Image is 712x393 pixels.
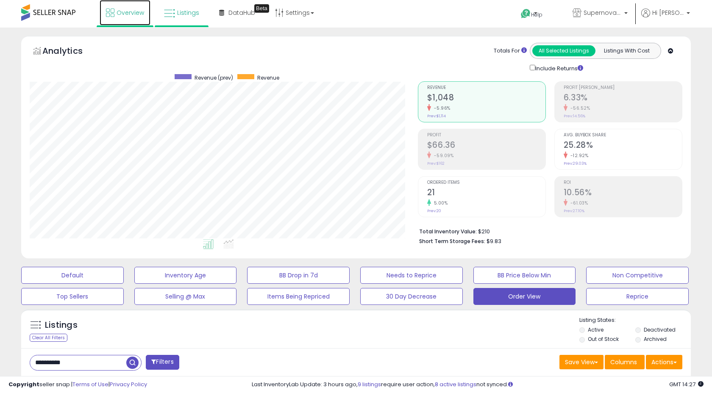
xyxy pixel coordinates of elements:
[427,188,545,199] h2: 21
[21,288,124,305] button: Top Sellers
[427,133,545,138] span: Profit
[644,326,676,333] label: Deactivated
[473,267,576,284] button: BB Price Below Min
[427,208,441,213] small: Prev: 20
[610,358,637,366] span: Columns
[564,133,682,138] span: Avg. Buybox Share
[419,226,676,236] li: $210
[523,63,593,73] div: Include Returns
[564,188,682,199] h2: 10.56%
[514,2,559,28] a: Help
[427,86,545,90] span: Revenue
[42,45,99,59] h5: Analytics
[579,316,690,324] p: Listing States:
[360,288,463,305] button: 30 Day Decrease
[134,267,237,284] button: Inventory Age
[567,200,588,206] small: -61.03%
[586,267,689,284] button: Non Competitive
[427,113,446,119] small: Prev: $1,114
[257,74,279,81] span: Revenue
[564,180,682,185] span: ROI
[435,380,476,388] a: 8 active listings
[564,161,587,166] small: Prev: 29.03%
[8,381,147,389] div: seller snap | |
[195,74,233,81] span: Revenue (prev)
[567,105,590,111] small: -56.52%
[110,380,147,388] a: Privacy Policy
[520,8,531,19] i: Get Help
[431,152,454,159] small: -59.09%
[117,8,144,17] span: Overview
[427,140,545,152] h2: $66.36
[431,105,451,111] small: -5.96%
[586,288,689,305] button: Reprice
[419,228,477,235] b: Total Inventory Value:
[72,380,108,388] a: Terms of Use
[30,334,67,342] div: Clear All Filters
[427,93,545,104] h2: $1,048
[532,45,595,56] button: All Selected Listings
[588,326,604,333] label: Active
[588,335,619,343] label: Out of Stock
[177,8,199,17] span: Listings
[21,267,124,284] button: Default
[605,355,645,369] button: Columns
[487,237,501,245] span: $9.83
[652,8,684,17] span: Hi [PERSON_NAME]
[360,267,463,284] button: Needs to Reprice
[134,288,237,305] button: Selling @ Max
[228,8,255,17] span: DataHub
[254,4,269,13] div: Tooltip anchor
[8,380,39,388] strong: Copyright
[431,200,448,206] small: 5.00%
[419,238,485,245] b: Short Term Storage Fees:
[564,113,585,119] small: Prev: 14.56%
[247,288,350,305] button: Items Being Repriced
[584,8,622,17] span: Supernova Co.
[146,355,179,370] button: Filters
[559,355,604,369] button: Save View
[644,335,667,343] label: Archived
[427,161,445,166] small: Prev: $162
[358,380,381,388] a: 9 listings
[564,208,584,213] small: Prev: 27.10%
[646,355,682,369] button: Actions
[45,319,78,331] h5: Listings
[595,45,658,56] button: Listings With Cost
[564,140,682,152] h2: 25.28%
[247,267,350,284] button: BB Drop in 7d
[567,152,589,159] small: -12.92%
[641,8,690,28] a: Hi [PERSON_NAME]
[564,86,682,90] span: Profit [PERSON_NAME]
[531,11,542,18] span: Help
[252,381,704,389] div: Last InventoryLab Update: 3 hours ago, require user action, not synced.
[564,93,682,104] h2: 6.33%
[669,380,704,388] span: 2025-10-6 14:27 GMT
[427,180,545,185] span: Ordered Items
[494,47,527,55] div: Totals For
[473,288,576,305] button: Order View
